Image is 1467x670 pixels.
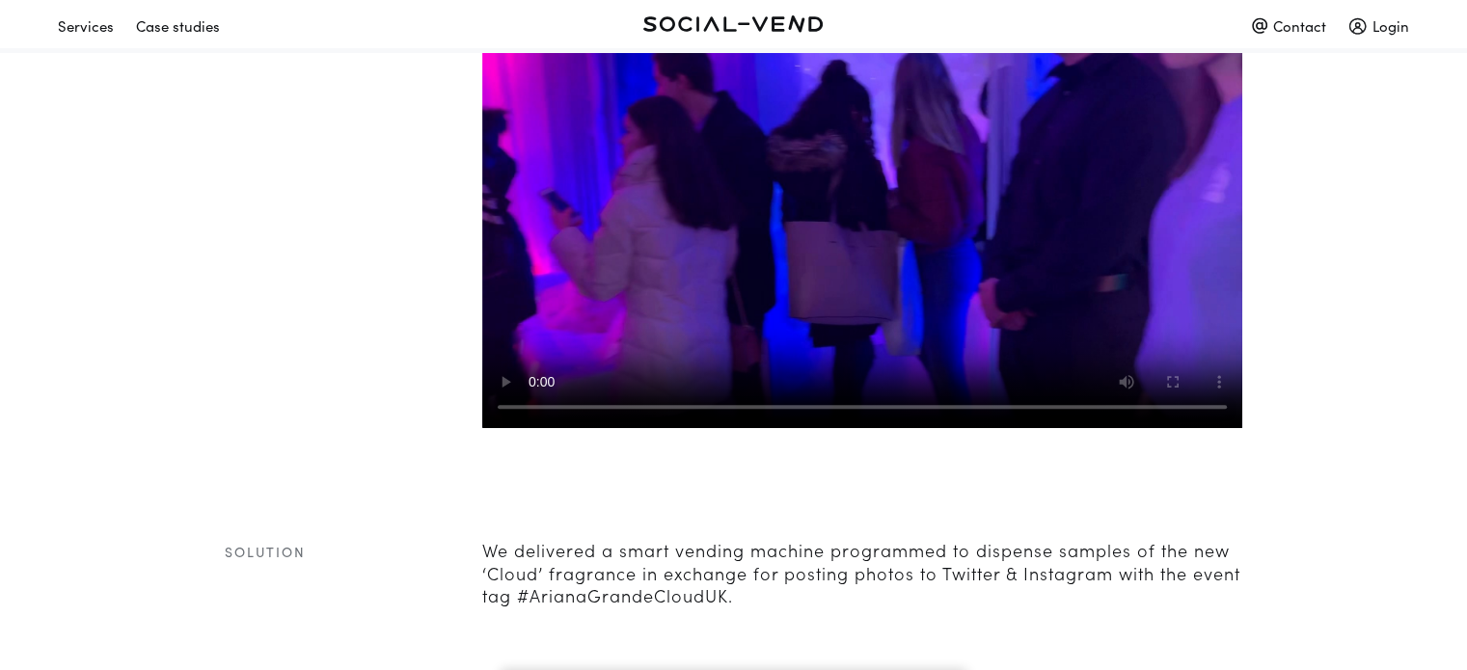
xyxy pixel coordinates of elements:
[136,9,242,29] a: Case studies
[58,9,114,42] div: Services
[225,545,453,612] h1: Solution
[136,9,220,42] div: Case studies
[1348,9,1409,42] div: Login
[1252,9,1326,42] div: Contact
[482,539,1242,606] p: We delivered a smart vending machine programmed to dispense samples of the new ‘Cloud’ fragrance ...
